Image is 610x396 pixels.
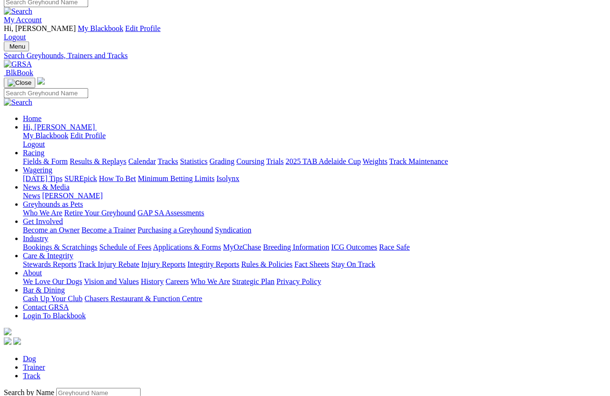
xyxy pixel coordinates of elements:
a: Greyhounds as Pets [23,200,83,208]
a: Cash Up Your Club [23,294,82,303]
a: SUREpick [64,174,97,183]
a: Breeding Information [263,243,329,251]
div: About [23,277,606,286]
a: Logout [23,140,45,148]
a: Bookings & Scratchings [23,243,97,251]
div: Wagering [23,174,606,183]
a: Track Injury Rebate [78,260,139,268]
a: Isolynx [216,174,239,183]
a: Who We Are [191,277,230,285]
a: Home [23,114,41,122]
img: GRSA [4,60,32,69]
button: Toggle navigation [4,78,35,88]
div: Get Involved [23,226,606,234]
div: Bar & Dining [23,294,606,303]
a: Vision and Values [84,277,139,285]
a: BlkBook [4,69,33,77]
a: Get Involved [23,217,63,225]
a: Trainer [23,363,45,371]
span: Hi, [PERSON_NAME] [23,123,95,131]
a: How To Bet [99,174,136,183]
a: News & Media [23,183,70,191]
a: Applications & Forms [153,243,221,251]
a: Fact Sheets [295,260,329,268]
a: Hi, [PERSON_NAME] [23,123,97,131]
a: [DATE] Tips [23,174,62,183]
a: Fields & Form [23,157,68,165]
div: My Account [4,24,606,41]
img: Close [8,79,31,87]
a: GAP SA Assessments [138,209,204,217]
a: Race Safe [379,243,409,251]
a: Minimum Betting Limits [138,174,214,183]
a: Integrity Reports [187,260,239,268]
a: Results & Replays [70,157,126,165]
a: Track Maintenance [389,157,448,165]
a: Purchasing a Greyhound [138,226,213,234]
a: Dog [23,355,36,363]
button: Toggle navigation [4,41,29,51]
a: News [23,192,40,200]
a: Care & Integrity [23,252,73,260]
div: Care & Integrity [23,260,606,269]
a: Search Greyhounds, Trainers and Tracks [4,51,606,60]
span: BlkBook [6,69,33,77]
a: My Blackbook [23,132,69,140]
a: Racing [23,149,44,157]
a: Track [23,372,41,380]
a: Bar & Dining [23,286,65,294]
a: Coursing [236,157,264,165]
a: Wagering [23,166,52,174]
a: Calendar [128,157,156,165]
a: Edit Profile [125,24,161,32]
a: Injury Reports [141,260,185,268]
a: Stay On Track [331,260,375,268]
a: MyOzChase [223,243,261,251]
a: Become a Trainer [81,226,136,234]
a: Login To Blackbook [23,312,86,320]
a: Who We Are [23,209,62,217]
a: Logout [4,33,26,41]
a: Stewards Reports [23,260,76,268]
a: Edit Profile [71,132,106,140]
div: Hi, [PERSON_NAME] [23,132,606,149]
div: News & Media [23,192,606,200]
img: Search [4,7,32,16]
a: About [23,269,42,277]
a: Contact GRSA [23,303,69,311]
img: twitter.svg [13,337,21,345]
a: Tracks [158,157,178,165]
div: Industry [23,243,606,252]
a: Weights [363,157,387,165]
a: Industry [23,234,48,243]
img: logo-grsa-white.png [4,328,11,335]
span: Menu [10,43,25,50]
a: Chasers Restaurant & Function Centre [84,294,202,303]
div: Greyhounds as Pets [23,209,606,217]
a: Careers [165,277,189,285]
a: We Love Our Dogs [23,277,82,285]
a: Trials [266,157,284,165]
div: Racing [23,157,606,166]
a: My Account [4,16,42,24]
a: Become an Owner [23,226,80,234]
a: Grading [210,157,234,165]
a: 2025 TAB Adelaide Cup [285,157,361,165]
a: Privacy Policy [276,277,321,285]
img: facebook.svg [4,337,11,345]
span: Hi, [PERSON_NAME] [4,24,76,32]
a: Statistics [180,157,208,165]
img: Search [4,98,32,107]
a: Schedule of Fees [99,243,151,251]
img: logo-grsa-white.png [37,77,45,85]
a: History [141,277,163,285]
a: Strategic Plan [232,277,274,285]
a: Retire Your Greyhound [64,209,136,217]
a: ICG Outcomes [331,243,377,251]
input: Search [4,88,88,98]
a: Rules & Policies [241,260,293,268]
a: [PERSON_NAME] [42,192,102,200]
a: Syndication [215,226,251,234]
a: My Blackbook [78,24,123,32]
